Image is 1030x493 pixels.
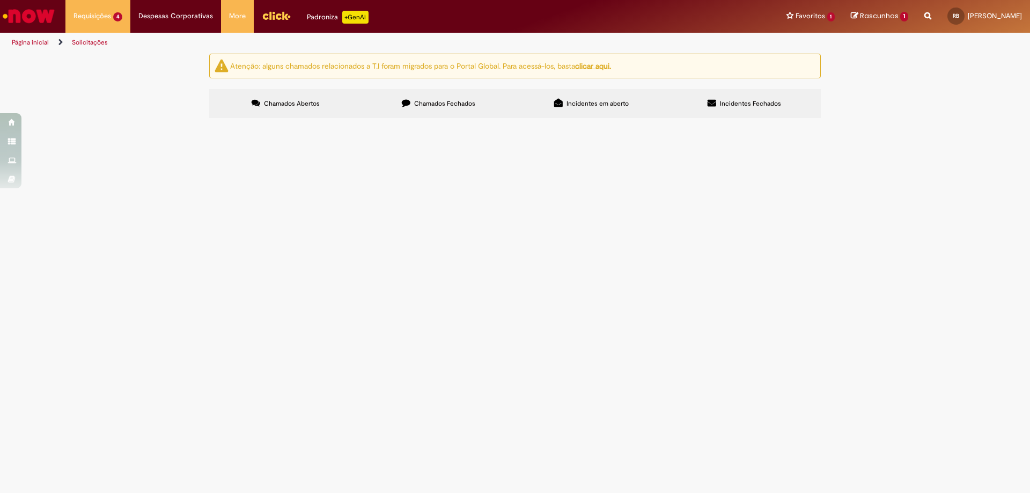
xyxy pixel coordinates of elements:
[230,61,611,70] ng-bind-html: Atenção: alguns chamados relacionados a T.I foram migrados para o Portal Global. Para acessá-los,...
[827,12,835,21] span: 1
[851,11,908,21] a: Rascunhos
[113,12,122,21] span: 4
[229,11,246,21] span: More
[414,99,475,108] span: Chamados Fechados
[968,11,1022,20] span: [PERSON_NAME]
[796,11,825,21] span: Favoritos
[860,11,899,21] span: Rascunhos
[953,12,959,19] span: RB
[566,99,629,108] span: Incidentes em aberto
[342,11,369,24] p: +GenAi
[262,8,291,24] img: click_logo_yellow_360x200.png
[720,99,781,108] span: Incidentes Fechados
[73,11,111,21] span: Requisições
[575,61,611,70] a: clicar aqui.
[138,11,213,21] span: Despesas Corporativas
[12,38,49,47] a: Página inicial
[1,5,56,27] img: ServiceNow
[307,11,369,24] div: Padroniza
[8,33,679,53] ul: Trilhas de página
[900,12,908,21] span: 1
[264,99,320,108] span: Chamados Abertos
[72,38,108,47] a: Solicitações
